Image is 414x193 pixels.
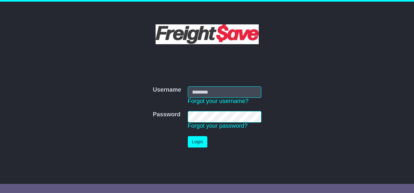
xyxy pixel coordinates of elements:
a: Forgot your username? [188,98,249,104]
button: Login [188,136,207,148]
a: Forgot your password? [188,122,248,129]
label: Password [153,111,180,118]
label: Username [153,86,181,94]
img: Freight Save [156,24,259,44]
